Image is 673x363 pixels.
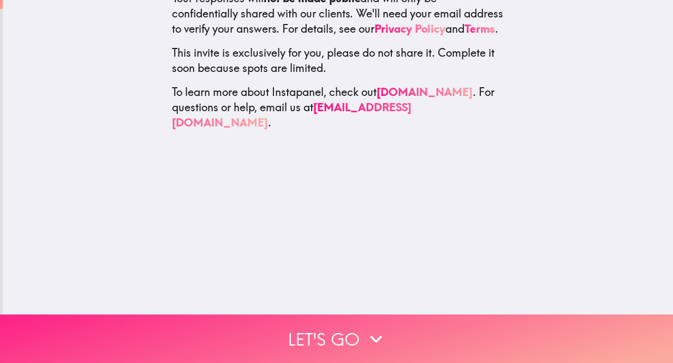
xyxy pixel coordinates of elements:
[172,100,412,129] a: [EMAIL_ADDRESS][DOMAIN_NAME]
[172,45,504,76] p: This invite is exclusively for you, please do not share it. Complete it soon because spots are li...
[374,22,445,35] a: Privacy Policy
[172,84,504,130] p: To learn more about Instapanel, check out . For questions or help, email us at .
[464,22,495,35] a: Terms
[377,85,473,99] a: [DOMAIN_NAME]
